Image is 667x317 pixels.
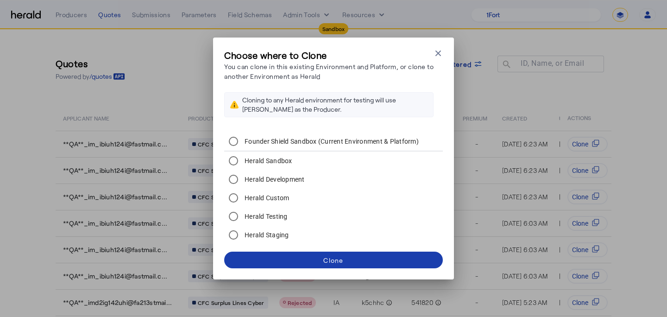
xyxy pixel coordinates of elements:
[243,193,289,203] label: Herald Custom
[243,156,292,165] label: Herald Sandbox
[243,175,305,184] label: Herald Development
[224,62,434,81] p: You can clone in this existing Environment and Platform, or clone to another Environment as Herald
[243,230,289,240] label: Herald Staging
[243,212,288,221] label: Herald Testing
[323,255,343,265] div: Clone
[242,95,428,114] div: Cloning to any Herald environment for testing will use [PERSON_NAME] as the Producer.
[243,137,419,146] label: Founder Shield Sandbox (Current Environment & Platform)
[224,49,434,62] h3: Choose where to Clone
[224,252,443,268] button: Clone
